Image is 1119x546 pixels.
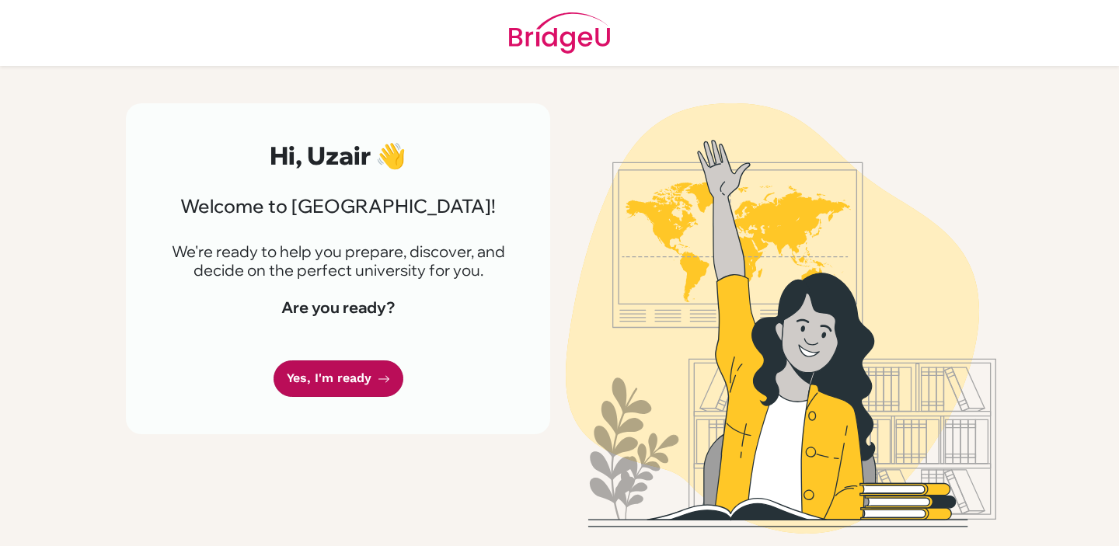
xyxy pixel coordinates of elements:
[163,298,513,317] h4: Are you ready?
[163,242,513,280] p: We're ready to help you prepare, discover, and decide on the perfect university for you.
[274,360,403,397] a: Yes, I'm ready
[163,141,513,170] h2: Hi, Uzair 👋
[163,195,513,217] h3: Welcome to [GEOGRAPHIC_DATA]!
